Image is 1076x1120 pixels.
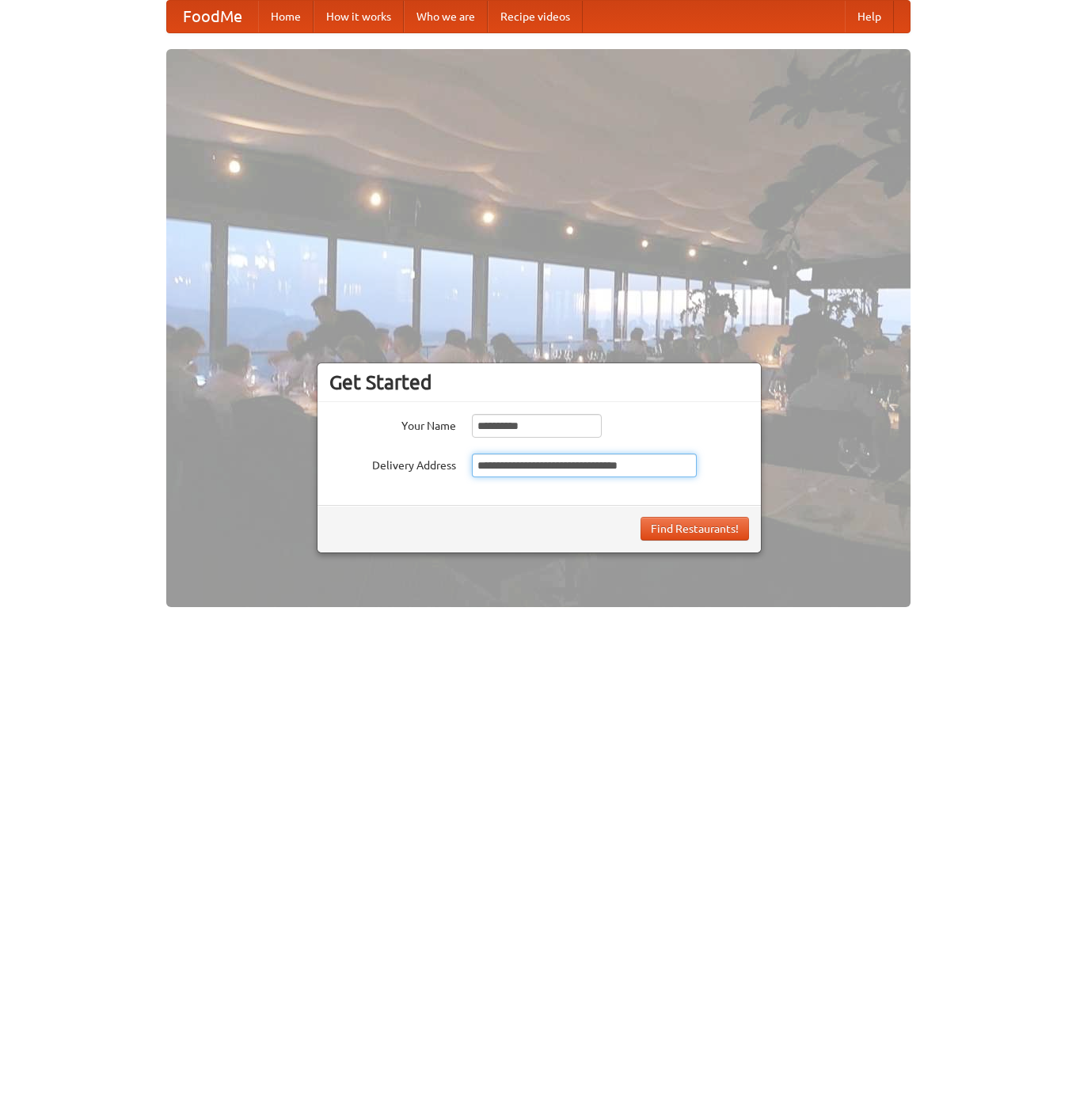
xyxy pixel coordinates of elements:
a: Who we are [404,1,488,32]
a: Help [845,1,894,32]
a: FoodMe [167,1,258,32]
label: Delivery Address [329,454,456,473]
h3: Get Started [329,370,749,394]
label: Your Name [329,414,456,434]
a: Recipe videos [488,1,583,32]
a: How it works [314,1,404,32]
button: Find Restaurants! [641,517,749,541]
a: Home [258,1,314,32]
